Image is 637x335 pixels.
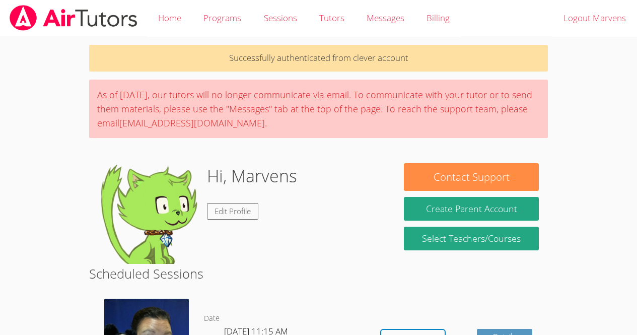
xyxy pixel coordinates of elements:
button: Contact Support [404,163,538,191]
dt: Date [204,312,220,325]
h2: Scheduled Sessions [89,264,548,283]
button: Create Parent Account [404,197,538,221]
h1: Hi, Marvens [207,163,297,189]
img: airtutors_banner-c4298cdbf04f3fff15de1276eac7730deb9818008684d7c2e4769d2f7ddbe033.png [9,5,138,31]
p: Successfully authenticated from clever account [89,45,548,72]
a: Edit Profile [207,203,258,220]
img: default.png [98,163,199,264]
span: Messages [367,12,404,24]
a: Select Teachers/Courses [404,227,538,250]
div: As of [DATE], our tutors will no longer communicate via email. To communicate with your tutor or ... [89,80,548,138]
